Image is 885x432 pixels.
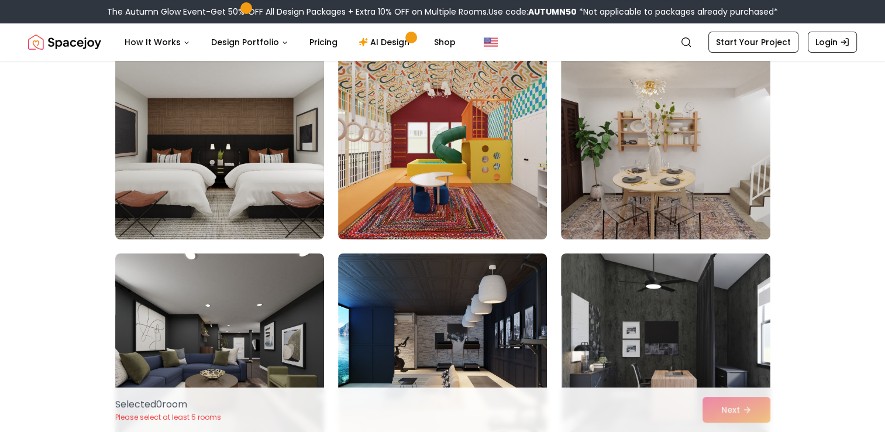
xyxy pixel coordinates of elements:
[115,52,324,239] img: Room room-1
[28,30,101,54] img: Spacejoy Logo
[488,6,577,18] span: Use code:
[107,6,778,18] div: The Autumn Glow Event-Get 50% OFF All Design Packages + Extra 10% OFF on Multiple Rooms.
[808,32,857,53] a: Login
[349,30,422,54] a: AI Design
[561,52,770,239] img: Room room-3
[425,30,465,54] a: Shop
[202,30,298,54] button: Design Portfolio
[484,35,498,49] img: United States
[338,52,547,239] img: Room room-2
[28,23,857,61] nav: Global
[528,6,577,18] b: AUTUMN50
[577,6,778,18] span: *Not applicable to packages already purchased*
[708,32,798,53] a: Start Your Project
[115,30,199,54] button: How It Works
[115,397,221,412] p: Selected 0 room
[115,30,465,54] nav: Main
[28,30,101,54] a: Spacejoy
[115,413,221,422] p: Please select at least 5 rooms
[300,30,347,54] a: Pricing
